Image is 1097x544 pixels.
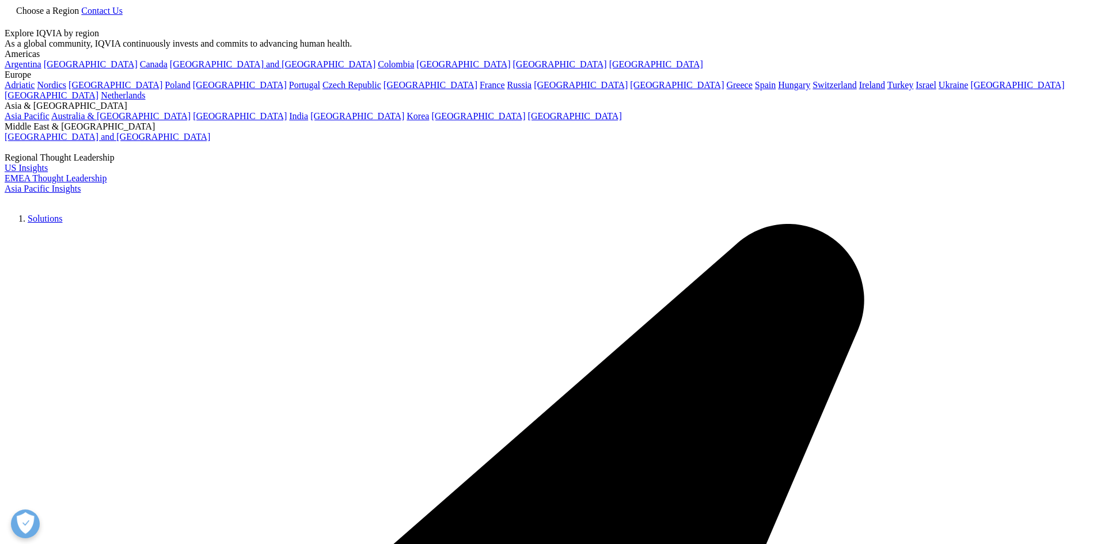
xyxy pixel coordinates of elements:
[28,214,62,223] a: Solutions
[101,90,145,100] a: Netherlands
[507,80,532,90] a: Russia
[16,6,79,16] span: Choose a Region
[5,80,35,90] a: Adriatic
[939,80,969,90] a: Ukraine
[813,80,856,90] a: Switzerland
[310,111,404,121] a: [GEOGRAPHIC_DATA]
[407,111,429,121] a: Korea
[5,111,50,121] a: Asia Pacific
[5,132,210,142] a: [GEOGRAPHIC_DATA] and [GEOGRAPHIC_DATA]
[5,28,1092,39] div: Explore IQVIA by region
[755,80,776,90] a: Spain
[528,111,622,121] a: [GEOGRAPHIC_DATA]
[630,80,724,90] a: [GEOGRAPHIC_DATA]
[5,90,98,100] a: [GEOGRAPHIC_DATA]
[11,509,40,538] button: Open Preferences
[384,80,477,90] a: [GEOGRAPHIC_DATA]
[416,59,510,69] a: [GEOGRAPHIC_DATA]
[5,173,107,183] a: EMEA Thought Leadership
[5,184,81,193] a: Asia Pacific Insights
[916,80,936,90] a: Israel
[431,111,525,121] a: [GEOGRAPHIC_DATA]
[5,153,1092,163] div: Regional Thought Leadership
[534,80,628,90] a: [GEOGRAPHIC_DATA]
[5,101,1092,111] div: Asia & [GEOGRAPHIC_DATA]
[970,80,1064,90] a: [GEOGRAPHIC_DATA]
[51,111,191,121] a: Australia & [GEOGRAPHIC_DATA]
[165,80,190,90] a: Poland
[859,80,885,90] a: Ireland
[513,59,607,69] a: [GEOGRAPHIC_DATA]
[140,59,168,69] a: Canada
[170,59,375,69] a: [GEOGRAPHIC_DATA] and [GEOGRAPHIC_DATA]
[289,80,320,90] a: Portugal
[69,80,162,90] a: [GEOGRAPHIC_DATA]
[5,163,48,173] a: US Insights
[193,111,287,121] a: [GEOGRAPHIC_DATA]
[5,39,1092,49] div: As a global community, IQVIA continuously invests and commits to advancing human health.
[5,49,1092,59] div: Americas
[44,59,138,69] a: [GEOGRAPHIC_DATA]
[5,59,41,69] a: Argentina
[480,80,505,90] a: France
[37,80,66,90] a: Nordics
[289,111,308,121] a: India
[5,70,1092,80] div: Europe
[378,59,414,69] a: Colombia
[778,80,810,90] a: Hungary
[322,80,381,90] a: Czech Republic
[81,6,123,16] a: Contact Us
[887,80,914,90] a: Turkey
[609,59,703,69] a: [GEOGRAPHIC_DATA]
[5,121,1092,132] div: Middle East & [GEOGRAPHIC_DATA]
[193,80,287,90] a: [GEOGRAPHIC_DATA]
[726,80,752,90] a: Greece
